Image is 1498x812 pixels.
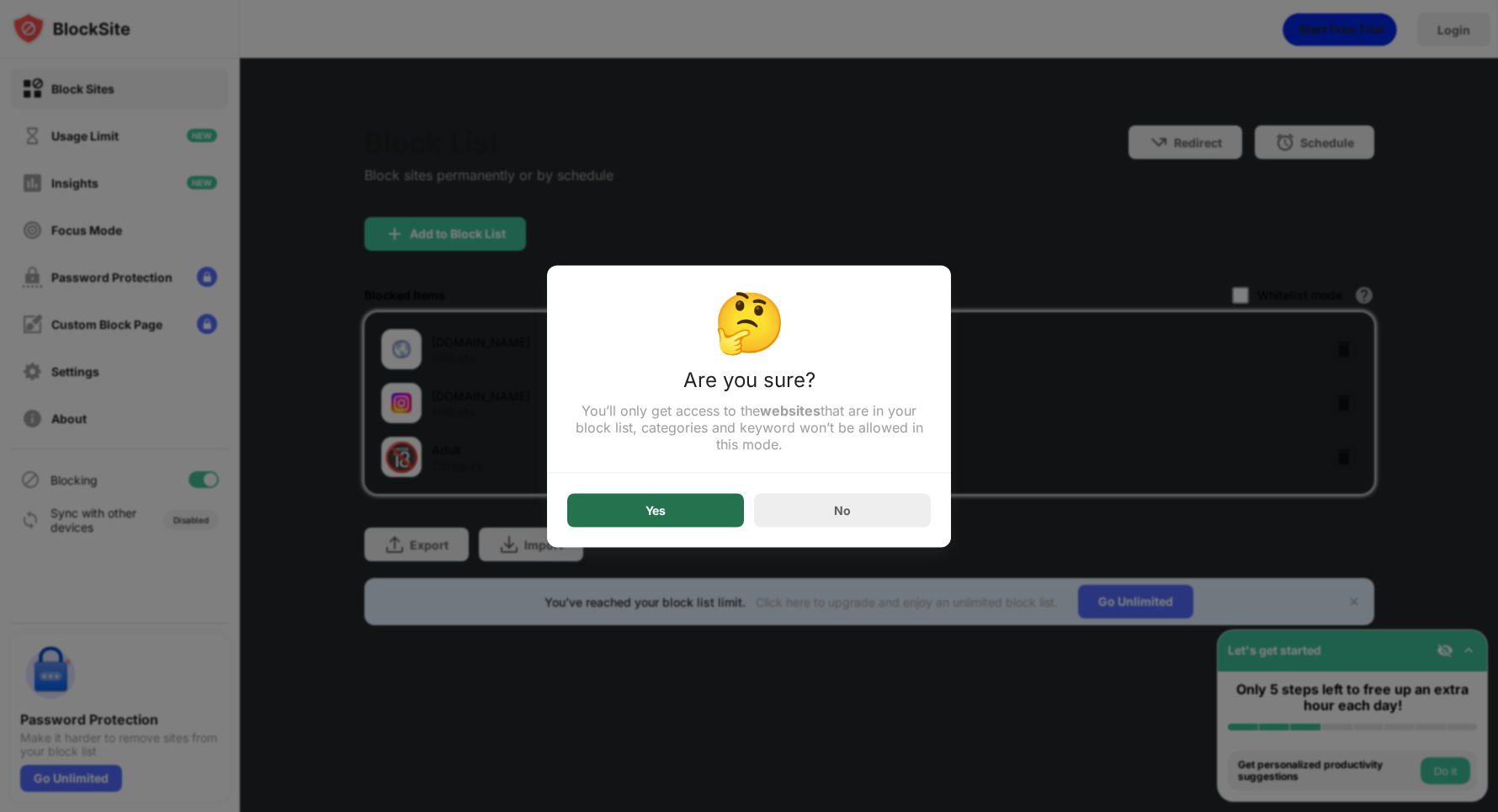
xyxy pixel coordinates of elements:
div: Are you sure? [567,367,931,401]
div: Yes [645,503,666,517]
strong: websites [760,401,821,418]
div: 🤔 [567,285,931,357]
div: You’ll only get access to the that are in your block list, categories and keyword won’t be allowe... [567,401,931,452]
div: No [834,503,851,517]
